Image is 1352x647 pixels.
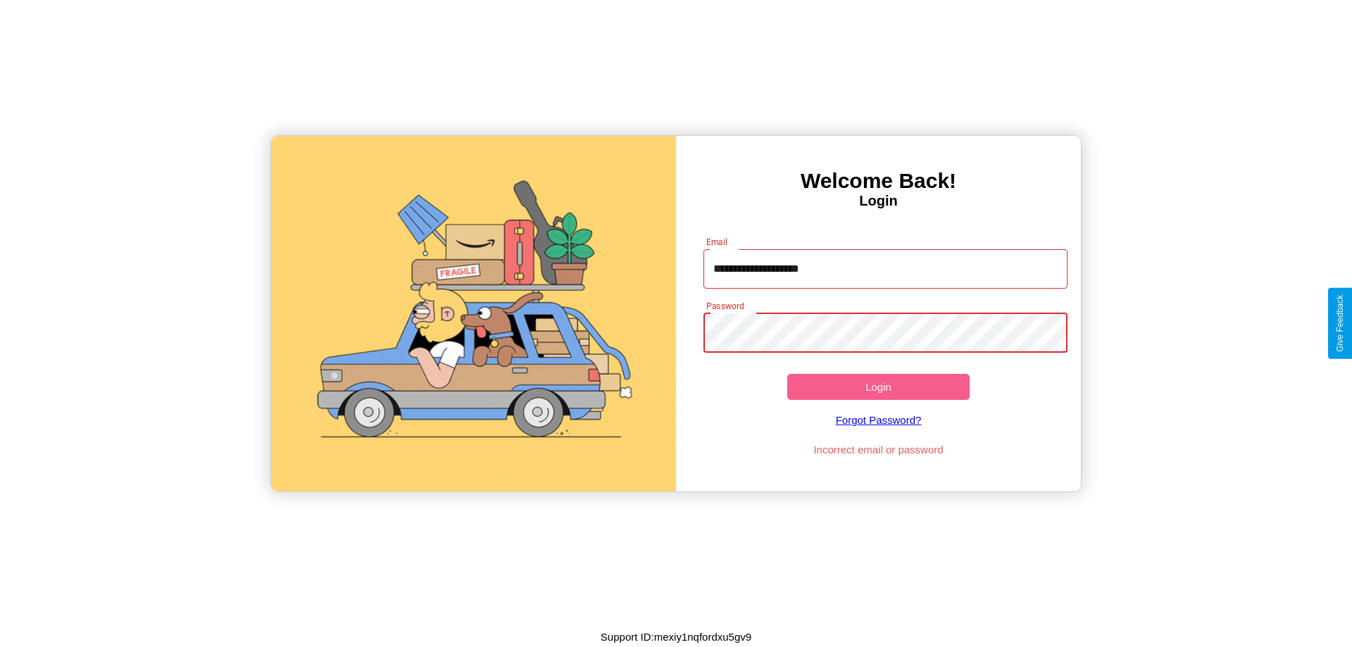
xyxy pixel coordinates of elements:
p: Incorrect email or password [696,440,1061,459]
div: Give Feedback [1335,295,1345,352]
h4: Login [676,193,1081,209]
p: Support ID: mexiy1nqfordxu5gv9 [601,627,751,646]
button: Login [787,374,970,400]
a: Forgot Password? [696,400,1061,440]
img: gif [271,136,676,491]
label: Email [706,236,728,248]
h3: Welcome Back! [676,169,1081,193]
label: Password [706,300,744,312]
